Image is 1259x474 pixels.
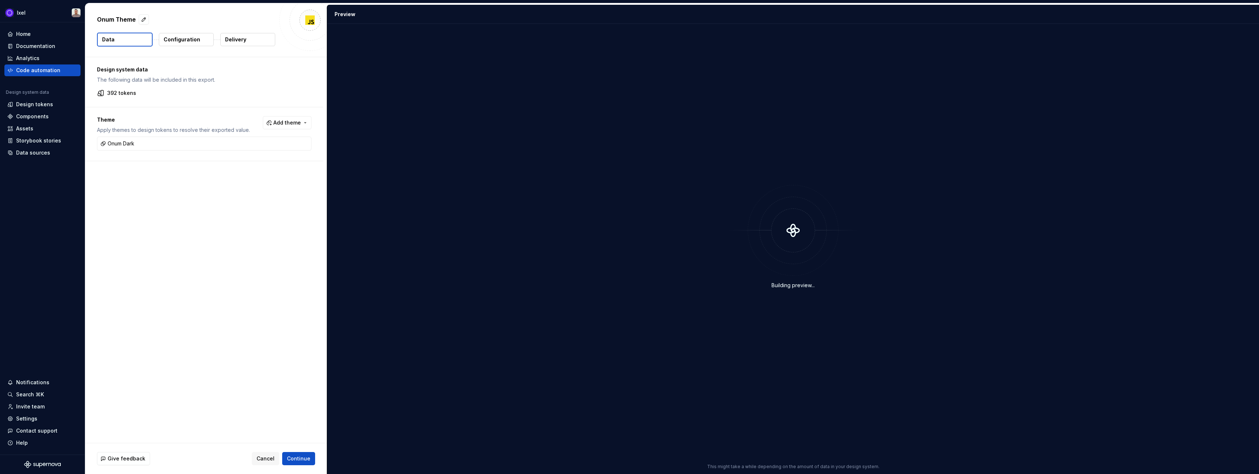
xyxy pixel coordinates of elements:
button: Data [97,33,153,47]
div: Analytics [16,55,40,62]
div: Invite team [16,403,45,410]
div: Documentation [16,42,55,50]
button: IxelAlberto Roldán [1,5,83,21]
span: Cancel [257,455,274,462]
a: Data sources [4,147,81,159]
a: Documentation [4,40,81,52]
button: Add theme [263,116,311,129]
span: Continue [287,455,310,462]
div: Data sources [16,149,50,156]
a: Components [4,111,81,122]
a: Analytics [4,52,81,64]
p: 392 tokens [107,89,136,97]
img: 868fd657-9a6c-419b-b302-5d6615f36a2c.png [5,8,14,17]
a: Home [4,28,81,40]
a: Design tokens [4,99,81,110]
button: Search ⌘K [4,389,81,400]
a: Code automation [4,64,81,76]
p: Data [102,36,115,43]
div: Preview [335,11,355,18]
div: Ixel [17,9,26,16]
div: Onum Dark [100,140,134,147]
div: Help [16,439,28,447]
div: Home [16,30,31,38]
a: Settings [4,413,81,425]
div: Building preview... [772,282,815,289]
p: Apply themes to design tokens to resolve their exported value. [97,126,250,134]
div: Storybook stories [16,137,61,144]
button: Contact support [4,425,81,437]
a: Invite team [4,401,81,412]
span: Give feedback [108,455,145,462]
div: Notifications [16,379,49,386]
button: Continue [282,452,315,465]
span: Add theme [273,119,301,126]
p: Onum Theme [97,15,136,24]
p: Configuration [164,36,200,43]
svg: Supernova Logo [24,461,61,468]
button: Cancel [252,452,279,465]
div: Assets [16,125,33,132]
div: Search ⌘K [16,391,44,398]
button: Give feedback [97,452,150,465]
div: Code automation [16,67,60,74]
button: Delivery [220,33,275,46]
a: Assets [4,123,81,134]
p: This might take a while depending on the amount of data in your design system. [707,464,879,470]
p: The following data will be included in this export. [97,76,311,84]
a: Storybook stories [4,135,81,147]
button: Help [4,437,81,449]
p: Delivery [225,36,246,43]
p: Design system data [97,66,311,73]
button: Notifications [4,377,81,388]
p: Theme [97,116,250,123]
div: Components [16,113,49,120]
div: Settings [16,415,37,422]
img: Alberto Roldán [72,8,81,17]
div: Design tokens [16,101,53,108]
div: Design system data [6,89,49,95]
button: Configuration [159,33,214,46]
div: Contact support [16,427,57,434]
